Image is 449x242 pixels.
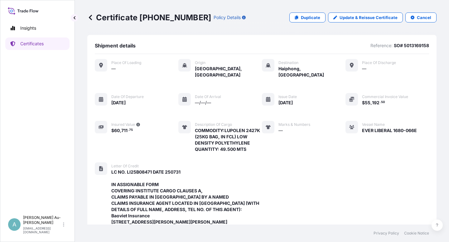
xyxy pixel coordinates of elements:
[417,14,431,21] p: Cancel
[5,22,70,34] a: Insights
[20,41,44,47] p: Certificates
[394,42,429,49] p: SO# 5013169158
[289,12,326,22] a: Duplicate
[20,25,36,31] p: Insights
[362,66,366,72] span: —
[404,231,429,236] a: Cookie Notice
[12,221,16,228] span: A
[278,127,283,134] span: —
[278,94,297,99] span: Issue Date
[5,37,70,50] a: Certificates
[340,14,398,21] p: Update & Reissue Certificate
[111,60,141,65] span: Place of Loading
[111,164,139,169] span: Letter of Credit
[128,129,129,131] span: .
[121,128,128,133] span: 711
[87,12,211,22] p: Certificate [PHONE_NUMBER]
[111,122,135,127] span: Insured Value
[301,14,320,21] p: Duplicate
[362,94,408,99] span: Commercial Invoice Value
[214,14,241,21] p: Policy Details
[23,226,62,234] p: [EMAIL_ADDRESS][DOMAIN_NAME]
[278,100,293,106] span: [DATE]
[405,12,437,22] button: Cancel
[111,66,116,72] span: —
[370,101,372,105] span: ,
[362,127,417,134] span: EVER LIBERAL 1680-066E
[111,100,126,106] span: [DATE]
[195,94,221,99] span: Date of arrival
[195,60,205,65] span: Origin
[195,127,261,152] span: COMMODITY:LUPOLEN 2427K (25KG BAG, IN FCL) LOW DENSITY POLYETHYLENE QUANTITY: 49.500 MTS
[195,66,262,78] span: [GEOGRAPHIC_DATA], [GEOGRAPHIC_DATA]
[374,231,399,236] a: Privacy Policy
[381,101,385,103] span: 50
[372,101,379,105] span: 192
[328,12,403,22] a: Update & Reissue Certificate
[278,60,298,65] span: Destination
[362,101,365,105] span: $
[195,122,232,127] span: Description of cargo
[362,60,396,65] span: Place of discharge
[111,128,114,133] span: $
[195,100,211,106] span: —/—/—
[95,42,136,49] span: Shipment details
[370,42,393,49] p: Reference:
[23,215,62,225] p: [PERSON_NAME] Au-[PERSON_NAME]
[129,129,133,131] span: 75
[278,66,345,78] span: Haiphong, [GEOGRAPHIC_DATA]
[278,122,310,127] span: Marks & Numbers
[365,101,370,105] span: 55
[120,128,121,133] span: ,
[114,128,120,133] span: 60
[362,122,385,127] span: Vessel Name
[111,94,144,99] span: Date of departure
